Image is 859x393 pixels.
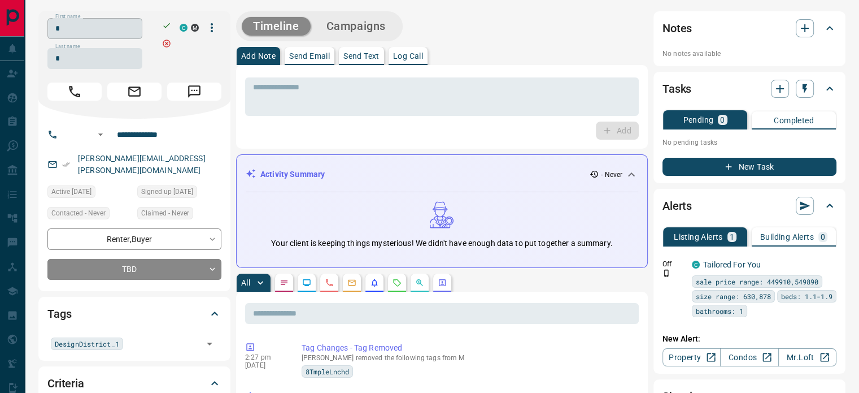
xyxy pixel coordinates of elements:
[662,75,836,102] div: Tasks
[47,185,132,201] div: Mon Apr 25 2022
[674,233,723,241] p: Listing Alerts
[662,192,836,219] div: Alerts
[662,15,836,42] div: Notes
[241,52,276,60] p: Add Note
[821,233,825,241] p: 0
[141,208,189,219] span: Claimed - Never
[760,233,814,241] p: Building Alerts
[55,43,80,50] label: Last name
[778,348,836,366] a: Mr.Loft
[601,170,622,180] p: - Never
[370,278,379,287] svg: Listing Alerts
[141,186,193,197] span: Signed up [DATE]
[241,279,250,287] p: All
[393,52,423,60] p: Log Call
[683,116,713,124] p: Pending
[47,374,84,392] h2: Criteria
[662,348,721,366] a: Property
[343,52,380,60] p: Send Text
[774,116,814,124] p: Completed
[302,342,634,354] p: Tag Changes - Tag Removed
[302,278,311,287] svg: Lead Browsing Activity
[47,259,221,280] div: TBD
[347,278,356,287] svg: Emails
[47,228,221,249] div: Renter , Buyer
[47,300,221,327] div: Tags
[202,336,217,352] button: Open
[260,169,325,180] p: Activity Summary
[47,83,102,101] span: Call
[107,83,162,101] span: Email
[662,19,692,37] h2: Notes
[662,134,836,151] p: No pending tasks
[662,197,692,215] h2: Alerts
[730,233,734,241] p: 1
[51,208,106,219] span: Contacted - Never
[55,338,119,349] span: DesignDistrict_1
[78,154,206,175] a: [PERSON_NAME][EMAIL_ADDRESS][PERSON_NAME][DOMAIN_NAME]
[55,13,80,20] label: First name
[137,185,221,201] div: Mon Jun 07 2010
[242,17,311,36] button: Timeline
[245,353,285,361] p: 2:27 pm
[692,261,700,269] div: condos.ca
[720,348,778,366] a: Condos
[696,291,771,302] span: size range: 630,878
[720,116,725,124] p: 0
[306,366,349,377] span: 8TmpleLnchd
[280,278,289,287] svg: Notes
[191,24,199,32] div: mrloft.ca
[696,305,743,317] span: bathrooms: 1
[302,354,634,362] p: [PERSON_NAME] removed the following tags from M
[703,260,761,269] a: Tailored For You
[662,269,670,277] svg: Push Notification Only
[415,278,424,287] svg: Opportunities
[289,52,330,60] p: Send Email
[662,158,836,176] button: New Task
[246,164,638,185] div: Activity Summary- Never
[393,278,402,287] svg: Requests
[271,237,612,249] p: Your client is keeping things mysterious! We didn't have enough data to put together a summary.
[94,128,107,141] button: Open
[696,276,818,287] span: sale price range: 449910,549890
[47,305,71,323] h2: Tags
[315,17,397,36] button: Campaigns
[662,80,691,98] h2: Tasks
[781,291,832,302] span: beds: 1.1-1.9
[662,333,836,345] p: New Alert:
[51,186,91,197] span: Active [DATE]
[662,259,685,269] p: Off
[167,83,221,101] span: Message
[325,278,334,287] svg: Calls
[245,361,285,369] p: [DATE]
[438,278,447,287] svg: Agent Actions
[662,49,836,59] p: No notes available
[62,161,70,169] svg: Email Verified
[180,24,188,32] div: condos.ca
